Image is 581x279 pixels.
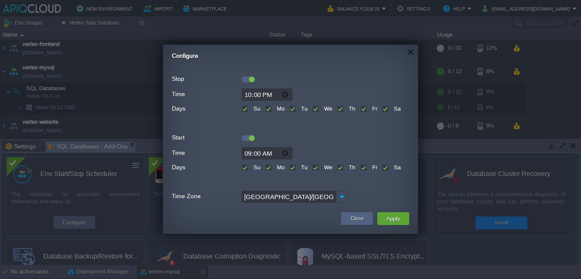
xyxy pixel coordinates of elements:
[322,105,332,112] label: We
[347,105,355,112] label: Th
[384,214,403,224] button: Apply
[172,132,241,143] label: Start
[172,162,241,173] label: Days
[251,164,260,171] label: Su
[370,105,377,112] label: Fr
[172,73,241,85] label: Stop
[299,105,308,112] label: Tu
[275,105,285,112] label: Mo
[172,103,241,114] label: Days
[299,164,308,171] label: Tu
[322,164,332,171] label: We
[347,164,355,171] label: Th
[172,147,241,159] label: Time
[392,164,401,171] label: Sa
[251,105,260,112] label: Su
[370,164,377,171] label: Fr
[172,191,241,202] label: Time Zone
[172,88,241,100] label: Time
[172,52,198,59] span: Configure
[350,214,364,223] button: Close
[392,105,401,112] label: Sa
[275,164,285,171] label: Mo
